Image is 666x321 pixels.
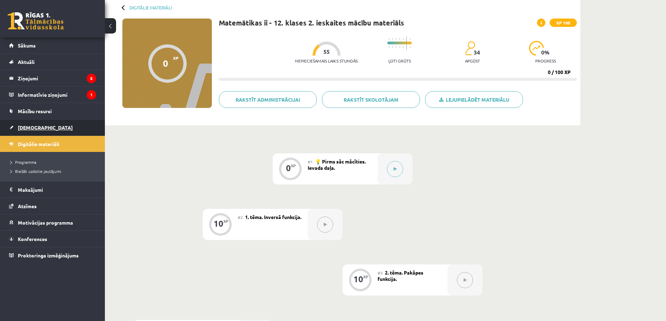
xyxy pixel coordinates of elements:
span: Mācību resursi [18,108,52,114]
span: Motivācijas programma [18,219,73,226]
a: Konferences [9,231,96,247]
img: icon-short-line-57e1e144782c952c97e751825c79c345078a6d821885a25fce030b3d8c18986b.svg [399,38,400,40]
a: Atzīmes [9,198,96,214]
span: [DEMOGRAPHIC_DATA] [18,124,73,131]
span: Sākums [18,42,36,49]
a: Digitālie materiāli [129,5,172,10]
span: 2. tēma. Pakāpes funkcija. [378,269,423,282]
div: 10 [214,220,223,227]
img: icon-short-line-57e1e144782c952c97e751825c79c345078a6d821885a25fce030b3d8c18986b.svg [396,38,396,40]
span: 34 [474,49,480,56]
div: XP [363,275,368,279]
span: Programma [10,159,36,165]
a: Lejupielādēt materiālu [425,91,523,108]
div: 0 [286,165,291,171]
a: Rīgas 1. Tālmācības vidusskola [8,12,64,30]
a: Maksājumi [9,182,96,198]
img: students-c634bb4e5e11cddfef0936a35e636f08e4e9abd3cc4e673bd6f9a4125e45ecb1.svg [465,41,475,56]
p: progress [535,58,556,63]
span: #2 [238,214,243,220]
a: Ziņojumi5 [9,70,96,86]
p: Nepieciešamais laiks stundās [295,58,358,63]
a: Digitālie materiāli [9,136,96,152]
img: icon-progress-161ccf0a02000e728c5f80fcf4c31c7af3da0e1684b2b1d7c360e028c24a22f1.svg [529,41,544,56]
i: 5 [87,74,96,83]
span: #3 [378,270,383,276]
img: icon-short-line-57e1e144782c952c97e751825c79c345078a6d821885a25fce030b3d8c18986b.svg [389,46,389,48]
img: icon-short-line-57e1e144782c952c97e751825c79c345078a6d821885a25fce030b3d8c18986b.svg [410,38,410,40]
legend: Informatīvie ziņojumi [18,87,96,103]
span: 0 % [541,49,550,56]
img: icon-short-line-57e1e144782c952c97e751825c79c345078a6d821885a25fce030b3d8c18986b.svg [389,38,389,40]
span: Atzīmes [18,203,37,209]
p: apgūst [465,58,480,63]
a: Biežāk uzdotie jautājumi [10,168,98,174]
span: 💡 Pirms sāc mācīties. Ievada daļa. [308,158,366,171]
a: Mācību resursi [9,103,96,119]
img: icon-short-line-57e1e144782c952c97e751825c79c345078a6d821885a25fce030b3d8c18986b.svg [392,38,393,40]
p: Ļoti grūts [388,58,411,63]
a: Informatīvie ziņojumi1 [9,87,96,103]
img: icon-long-line-d9ea69661e0d244f92f715978eff75569469978d946b2353a9bb055b3ed8787d.svg [406,36,407,50]
i: 1 [87,90,96,100]
div: 0 [163,58,168,68]
span: XP 100 [550,19,577,27]
a: Aktuāli [9,54,96,70]
img: icon-short-line-57e1e144782c952c97e751825c79c345078a6d821885a25fce030b3d8c18986b.svg [399,46,400,48]
span: 1. tēma. Inversā funkcija. [245,214,301,220]
img: icon-short-line-57e1e144782c952c97e751825c79c345078a6d821885a25fce030b3d8c18986b.svg [396,46,396,48]
a: Rakstīt administrācijai [219,91,317,108]
a: Proktoringa izmēģinājums [9,247,96,263]
a: [DEMOGRAPHIC_DATA] [9,119,96,136]
a: Rakstīt skolotājam [322,91,420,108]
span: Biežāk uzdotie jautājumi [10,168,61,174]
div: XP [223,219,228,223]
span: Aktuāli [18,59,35,65]
a: Sākums [9,37,96,53]
span: XP [173,56,179,60]
span: Digitālie materiāli [18,141,59,147]
legend: Maksājumi [18,182,96,198]
img: icon-short-line-57e1e144782c952c97e751825c79c345078a6d821885a25fce030b3d8c18986b.svg [403,46,403,48]
a: Motivācijas programma [9,214,96,231]
span: Konferences [18,236,47,242]
span: Proktoringa izmēģinājums [18,252,79,258]
div: XP [291,164,296,168]
div: 10 [353,276,363,282]
img: icon-short-line-57e1e144782c952c97e751825c79c345078a6d821885a25fce030b3d8c18986b.svg [403,38,403,40]
a: Programma [10,159,98,165]
img: icon-short-line-57e1e144782c952c97e751825c79c345078a6d821885a25fce030b3d8c18986b.svg [410,46,410,48]
img: icon-short-line-57e1e144782c952c97e751825c79c345078a6d821885a25fce030b3d8c18986b.svg [392,46,393,48]
span: #1 [308,159,313,165]
legend: Ziņojumi [18,70,96,86]
h1: Matemātikas ii - 12. klases 2. ieskaites mācību materiāls [219,19,404,27]
span: 55 [323,49,330,55]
